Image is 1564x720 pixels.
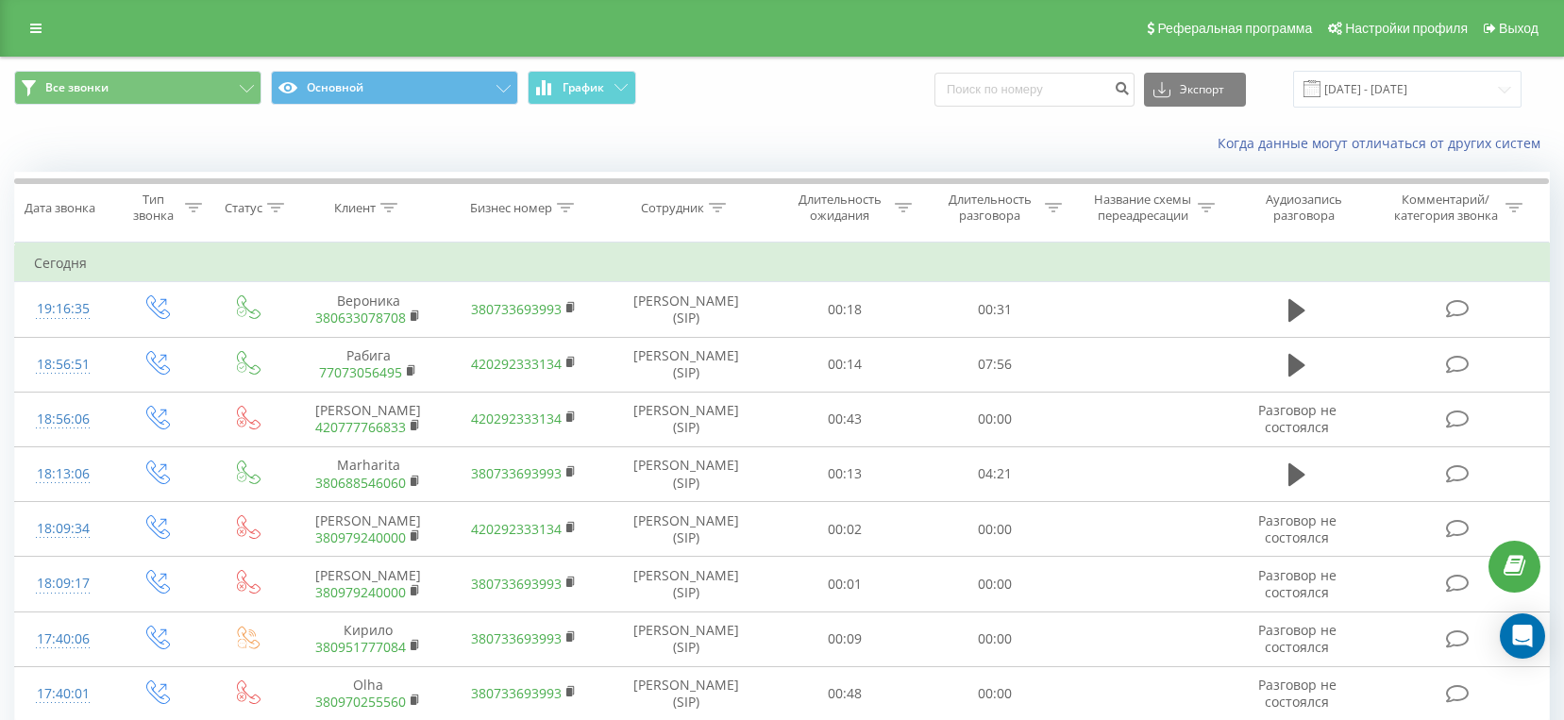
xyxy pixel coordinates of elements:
[1258,566,1337,601] span: Разговор не состоялся
[602,611,770,666] td: [PERSON_NAME] (SIP)
[34,565,92,602] div: 18:09:17
[919,502,1069,557] td: 00:00
[291,282,446,337] td: Вероника
[470,200,552,216] div: Бизнес номер
[291,337,446,392] td: Рабига
[315,309,406,327] a: 380633078708
[1144,73,1246,107] button: Экспорт
[528,71,636,105] button: График
[334,200,376,216] div: Клиент
[770,557,920,611] td: 00:01
[934,73,1135,107] input: Поиск по номеру
[1390,192,1501,224] div: Комментарий/категория звонка
[1258,401,1337,436] span: Разговор не состоялся
[315,583,406,601] a: 380979240000
[34,621,92,658] div: 17:40:06
[291,611,446,666] td: Кирило
[1499,21,1539,36] span: Выход
[563,81,604,94] span: График
[641,200,704,216] div: Сотрудник
[1157,21,1312,36] span: Реферальная программа
[919,282,1069,337] td: 00:31
[127,192,180,224] div: Тип звонка
[291,502,446,557] td: [PERSON_NAME]
[45,80,109,95] span: Все звонки
[770,337,920,392] td: 00:14
[471,629,562,647] a: 380733693993
[34,511,92,547] div: 18:09:34
[770,611,920,666] td: 00:09
[25,200,95,216] div: Дата звонка
[34,456,92,493] div: 18:13:06
[319,363,402,381] a: 77073056495
[1092,192,1193,224] div: Название схемы переадресации
[939,192,1040,224] div: Длительность разговора
[34,291,92,327] div: 19:16:35
[770,446,920,501] td: 00:13
[770,282,920,337] td: 00:18
[471,300,562,318] a: 380733693993
[315,693,406,711] a: 380970255560
[602,392,770,446] td: [PERSON_NAME] (SIP)
[1242,192,1364,224] div: Аудиозапись разговора
[471,520,562,538] a: 420292333134
[1218,134,1550,152] a: Когда данные могут отличаться от других систем
[471,575,562,593] a: 380733693993
[1500,613,1545,659] div: Open Intercom Messenger
[1258,621,1337,656] span: Разговор не состоялся
[602,557,770,611] td: [PERSON_NAME] (SIP)
[34,676,92,712] div: 17:40:01
[15,244,1550,282] td: Сегодня
[291,446,446,501] td: Marharita
[919,611,1069,666] td: 00:00
[602,282,770,337] td: [PERSON_NAME] (SIP)
[602,337,770,392] td: [PERSON_NAME] (SIP)
[225,200,262,216] div: Статус
[14,71,261,105] button: Все звонки
[919,446,1069,501] td: 04:21
[315,418,406,436] a: 420777766833
[919,557,1069,611] td: 00:00
[291,557,446,611] td: [PERSON_NAME]
[271,71,518,105] button: Основной
[770,392,920,446] td: 00:43
[471,410,562,427] a: 420292333134
[34,346,92,383] div: 18:56:51
[919,392,1069,446] td: 00:00
[789,192,890,224] div: Длительность ожидания
[34,401,92,438] div: 18:56:06
[315,638,406,656] a: 380951777084
[315,528,406,546] a: 380979240000
[291,392,446,446] td: [PERSON_NAME]
[1258,676,1337,711] span: Разговор не состоялся
[602,446,770,501] td: [PERSON_NAME] (SIP)
[471,355,562,373] a: 420292333134
[315,474,406,492] a: 380688546060
[602,502,770,557] td: [PERSON_NAME] (SIP)
[471,684,562,702] a: 380733693993
[770,502,920,557] td: 00:02
[1258,511,1337,546] span: Разговор не состоялся
[919,337,1069,392] td: 07:56
[1345,21,1468,36] span: Настройки профиля
[471,464,562,482] a: 380733693993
